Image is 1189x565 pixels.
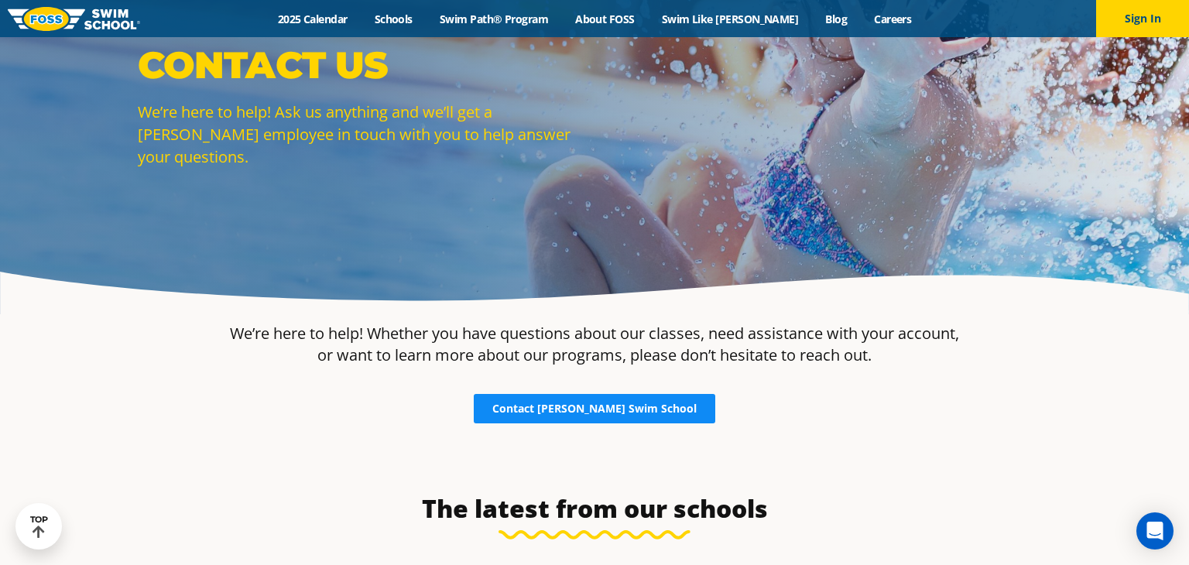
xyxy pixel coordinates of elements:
[648,12,812,26] a: Swim Like [PERSON_NAME]
[138,42,587,88] p: Contact Us
[1136,512,1174,550] div: Open Intercom Messenger
[562,12,649,26] a: About FOSS
[30,515,48,539] div: TOP
[492,403,697,414] span: Contact [PERSON_NAME] Swim School
[229,323,960,366] p: We’re here to help! Whether you have questions about our classes, need assistance with your accou...
[426,12,561,26] a: Swim Path® Program
[474,394,715,423] a: Contact [PERSON_NAME] Swim School
[861,12,925,26] a: Careers
[8,7,140,31] img: FOSS Swim School Logo
[812,12,861,26] a: Blog
[361,12,426,26] a: Schools
[264,12,361,26] a: 2025 Calendar
[138,101,587,168] p: We’re here to help! Ask us anything and we’ll get a [PERSON_NAME] employee in touch with you to h...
